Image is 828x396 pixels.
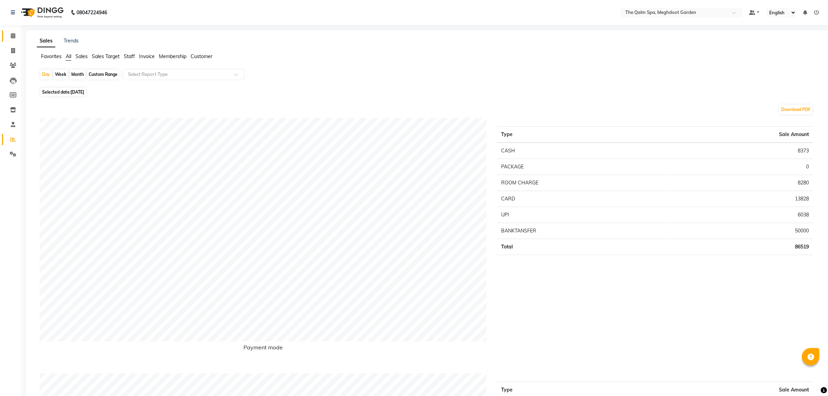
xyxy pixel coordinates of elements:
[669,239,813,255] td: 86519
[92,53,120,60] span: Sales Target
[669,159,813,175] td: 0
[497,239,669,255] td: Total
[53,70,68,79] div: Week
[191,53,212,60] span: Customer
[779,105,812,114] button: Download PDF
[71,89,84,95] span: [DATE]
[497,223,669,239] td: BANKTANSFER
[497,159,669,175] td: PACKAGE
[41,53,62,60] span: Favorites
[40,88,86,96] span: Selected date:
[75,53,88,60] span: Sales
[77,3,107,22] b: 08047224946
[669,127,813,143] th: Sale Amount
[669,191,813,207] td: 13828
[37,35,55,47] a: Sales
[40,70,52,79] div: Day
[70,70,86,79] div: Month
[66,53,71,60] span: All
[139,53,155,60] span: Invoice
[669,207,813,223] td: 6038
[669,143,813,159] td: 8373
[669,175,813,191] td: 8280
[40,344,487,354] h6: Payment mode
[87,70,119,79] div: Custom Range
[497,143,669,159] td: CASH
[497,191,669,207] td: CARD
[497,175,669,191] td: ROOM CHARGE
[497,207,669,223] td: UPI
[159,53,186,60] span: Membership
[497,127,669,143] th: Type
[124,53,135,60] span: Staff
[18,3,65,22] img: logo
[64,38,79,44] a: Trends
[669,223,813,239] td: 50000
